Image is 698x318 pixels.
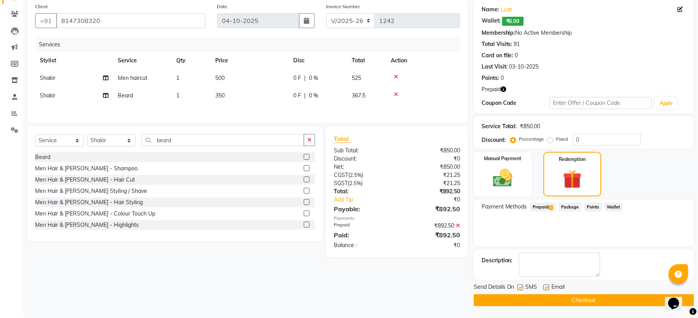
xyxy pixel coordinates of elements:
[487,167,519,189] img: _cash.svg
[665,287,690,310] iframe: chat widget
[40,92,55,99] span: Shakir
[519,136,544,143] label: Percentage
[386,52,460,69] th: Action
[328,204,397,214] div: Payable:
[328,171,397,179] div: ( )
[35,198,143,207] div: Men Hair & [PERSON_NAME] - Hair Styling
[326,3,360,10] label: Invoice Number
[40,74,55,81] span: Shakir
[328,155,397,163] div: Discount:
[35,221,139,229] div: Men Hair & [PERSON_NAME] - Highlights
[176,74,179,81] span: 1
[35,52,113,69] th: Stylist
[56,13,206,28] input: Search by Name/Mobile/Email/Code
[397,179,466,187] div: ₹21.25
[482,51,514,60] div: Card on file:
[35,164,138,173] div: Men Hair & [PERSON_NAME] - Shampoo
[585,203,602,212] span: Points
[397,241,466,249] div: ₹0
[559,156,586,163] label: Redemption
[328,163,397,171] div: Net:
[530,203,556,212] span: Prepaid
[559,203,581,212] span: Package
[328,187,397,196] div: Total:
[397,204,466,214] div: ₹892.50
[397,155,466,163] div: ₹0
[304,92,306,100] span: |
[352,92,365,99] span: 367.5
[113,52,172,69] th: Service
[35,187,147,195] div: Men Hair & [PERSON_NAME] Styling / Shave
[655,97,677,109] button: Apply
[293,74,301,82] span: 0 F
[482,40,512,48] div: Total Visits:
[502,17,524,26] span: ₹6.00
[217,3,228,10] label: Date
[482,136,506,144] div: Discount:
[334,171,348,178] span: CGST
[328,222,397,230] div: Prepaid
[482,256,513,265] div: Description:
[552,283,565,293] span: Email
[549,205,553,210] span: 2
[293,92,301,100] span: 0 F
[328,196,408,204] a: Add Tip
[328,241,397,249] div: Balance :
[397,230,466,240] div: ₹892.50
[482,74,499,82] div: Points:
[35,3,48,10] label: Client
[605,203,623,212] span: Wallet
[118,92,133,99] span: Beard
[482,29,516,37] div: Membership:
[215,74,225,81] span: 500
[501,5,513,14] a: Luzo
[334,215,460,222] div: Payments
[309,74,318,82] span: 0 %
[352,74,361,81] span: 525
[520,122,540,131] div: ₹850.00
[482,99,550,107] div: Coupon Code
[501,74,504,82] div: 0
[397,163,466,171] div: ₹850.00
[482,85,501,94] span: Prepaid
[350,172,361,178] span: 2.5%
[35,153,50,161] div: Beard
[349,180,361,186] span: 2.5%
[289,52,347,69] th: Disc
[484,155,521,162] label: Manual Payment
[334,135,352,143] span: Total
[36,37,466,52] div: Services
[397,222,466,230] div: ₹892.50
[482,63,508,71] div: Last Visit:
[35,210,155,218] div: Men Hair & [PERSON_NAME] - Colour Touch Up
[482,203,527,211] span: Payment Methods
[334,180,348,187] span: SGST
[215,92,225,99] span: 350
[397,147,466,155] div: ₹850.00
[550,97,652,109] input: Enter Offer / Coupon Code
[557,168,588,191] img: _gift.svg
[176,92,179,99] span: 1
[515,51,518,60] div: 0
[482,122,517,131] div: Service Total:
[211,52,289,69] th: Price
[514,40,520,48] div: 91
[509,63,539,71] div: 03-10-2025
[35,13,57,28] button: +91
[474,283,514,293] span: Send Details On
[409,196,466,204] div: ₹0
[474,294,694,306] button: Checkout
[526,283,537,293] span: SMS
[309,92,318,100] span: 0 %
[556,136,568,143] label: Fixed
[482,29,686,37] div: No Active Membership
[397,171,466,179] div: ₹21.25
[35,176,135,184] div: Men Hair & [PERSON_NAME] - Hair Cut
[304,74,306,82] span: |
[328,179,397,187] div: ( )
[328,147,397,155] div: Sub Total:
[142,134,304,146] input: Search or Scan
[172,52,211,69] th: Qty
[397,187,466,196] div: ₹892.50
[482,5,499,14] div: Name:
